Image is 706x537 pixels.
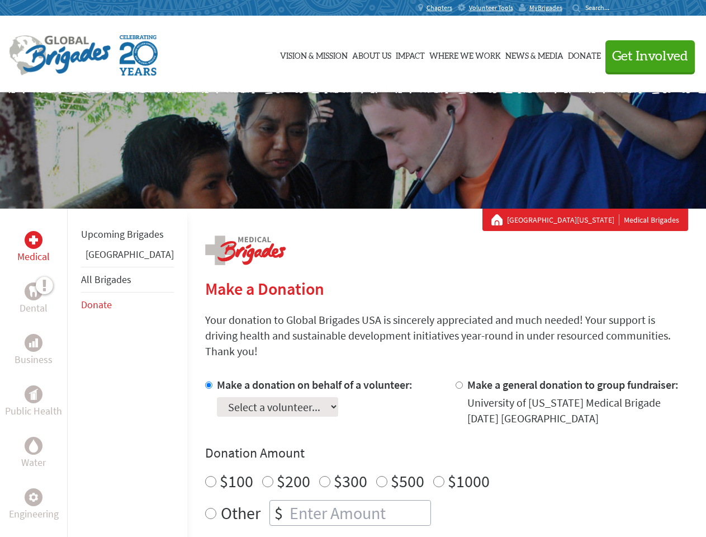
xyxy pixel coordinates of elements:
label: Make a general donation to group fundraiser: [467,378,679,392]
img: Global Brigades Logo [9,35,111,76]
a: Public HealthPublic Health [5,385,62,419]
p: Engineering [9,506,59,522]
label: $1000 [448,470,490,492]
p: Dental [20,300,48,316]
a: News & Media [505,26,563,82]
span: Volunteer Tools [469,3,513,12]
a: Donate [568,26,601,82]
img: Business [29,338,38,347]
img: Global Brigades Celebrating 20 Years [120,35,158,76]
img: Water [29,439,38,452]
div: $ [270,501,287,525]
p: Water [21,455,46,470]
button: Get Involved [605,40,695,72]
a: EngineeringEngineering [9,488,59,522]
label: Other [221,500,260,526]
img: Medical [29,235,38,244]
a: Donate [81,298,112,311]
a: WaterWater [21,437,46,470]
label: Make a donation on behalf of a volunteer: [217,378,413,392]
li: Ghana [81,247,174,267]
a: Upcoming Brigades [81,228,164,241]
li: Donate [81,293,174,317]
label: $300 [334,470,367,492]
label: $100 [220,470,253,492]
a: DentalDental [20,282,48,316]
li: Upcoming Brigades [81,222,174,247]
span: MyBrigades [529,3,562,12]
a: [GEOGRAPHIC_DATA] [86,248,174,261]
div: Business [25,334,42,352]
div: Water [25,437,42,455]
a: About Us [352,26,391,82]
a: All Brigades [81,273,131,286]
div: Engineering [25,488,42,506]
img: logo-medical.png [205,235,286,265]
label: $500 [391,470,424,492]
p: Medical [17,249,50,265]
a: Where We Work [429,26,501,82]
input: Search... [585,3,617,12]
label: $200 [277,470,310,492]
span: Get Involved [612,50,688,63]
img: Public Health [29,389,38,400]
a: BusinessBusiness [15,334,53,368]
a: MedicalMedical [17,231,50,265]
a: Impact [396,26,425,82]
p: Public Health [5,403,62,419]
a: Vision & Mission [280,26,348,82]
input: Enter Amount [287,501,430,525]
div: Public Health [25,385,42,403]
img: Engineering [29,493,38,502]
h2: Make a Donation [205,279,688,299]
img: Dental [29,286,38,296]
h4: Donation Amount [205,444,688,462]
div: University of [US_STATE] Medical Brigade [DATE] [GEOGRAPHIC_DATA] [467,395,688,426]
p: Business [15,352,53,368]
li: All Brigades [81,267,174,293]
div: Dental [25,282,42,300]
a: [GEOGRAPHIC_DATA][US_STATE] [507,214,619,225]
p: Your donation to Global Brigades USA is sincerely appreciated and much needed! Your support is dr... [205,312,688,359]
div: Medical Brigades [491,214,679,225]
div: Medical [25,231,42,249]
span: Chapters [427,3,452,12]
